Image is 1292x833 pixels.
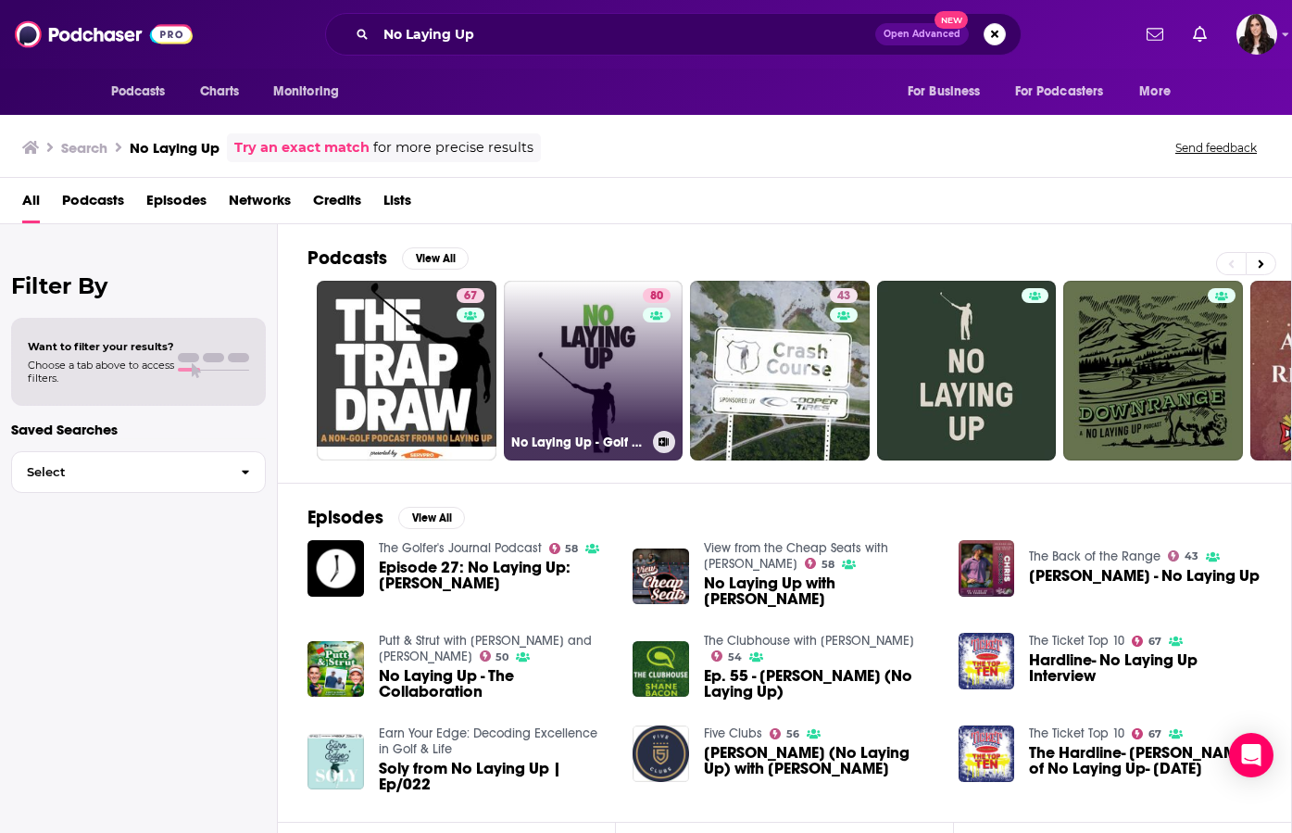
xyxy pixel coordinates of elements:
img: User Profile [1236,14,1277,55]
span: Podcasts [111,79,166,105]
h3: Search [61,139,107,157]
h3: No Laying Up - Golf Podcast [511,435,646,450]
a: 56 [770,728,799,739]
span: Choose a tab above to access filters. [28,359,174,385]
a: Five Clubs [704,726,762,741]
span: No Laying Up with [PERSON_NAME] [704,575,936,607]
button: open menu [1126,74,1194,109]
a: Episodes [146,185,207,223]
span: The Hardline- [PERSON_NAME] of No Laying Up- [DATE] [1029,745,1261,776]
span: 43 [837,287,850,306]
h2: Filter By [11,272,266,299]
span: Soly from No Laying Up | Ep/022 [379,761,611,792]
a: Try an exact match [234,137,370,158]
img: The Hardline- Tron Carter of No Laying Up- 7.14.22 [959,726,1015,782]
span: Select [12,466,226,478]
a: View from the Cheap Seats with the Sklar Brothers [704,540,888,572]
button: View All [402,247,469,270]
span: Logged in as RebeccaShapiro [1236,14,1277,55]
span: For Business [908,79,981,105]
button: open menu [1003,74,1131,109]
img: Chris Solomon - No Laying Up [959,540,1015,597]
span: Episode 27: No Laying Up: [PERSON_NAME] [379,560,611,591]
a: Earn Your Edge: Decoding Excellence in Golf & Life [379,726,597,757]
img: No Laying Up - The Collaboration [307,641,364,698]
a: 50 [480,650,509,662]
img: No Laying Up with Tron Carter [633,549,689,605]
a: The Back of the Range [1029,549,1160,564]
a: Hardline- No Laying Up Interview [1029,652,1261,684]
a: PodcastsView All [307,246,469,270]
a: 54 [711,650,742,662]
a: Episode 27: No Laying Up: Chris Solomon [307,540,364,597]
a: 67 [457,288,484,303]
a: Chris Solomon (No Laying Up) with Gary Williams [704,745,936,776]
a: The Clubhouse with Shane Bacon [704,633,914,649]
span: For Podcasters [1015,79,1104,105]
a: Lists [383,185,411,223]
img: Podchaser - Follow, Share and Rate Podcasts [15,17,193,52]
a: No Laying Up with Tron Carter [704,575,936,607]
a: The Ticket Top 10 [1029,633,1124,649]
span: Ep. 55 - [PERSON_NAME] (No Laying Up) [704,668,936,700]
a: The Ticket Top 10 [1029,726,1124,741]
span: 54 [728,653,742,662]
input: Search podcasts, credits, & more... [376,19,875,49]
p: Saved Searches [11,421,266,438]
img: Ep. 55 - Tron Carter (No Laying Up) [633,641,689,698]
img: Chris Solomon (No Laying Up) with Gary Williams [633,726,689,782]
span: 56 [786,730,799,738]
h2: Episodes [307,506,383,529]
div: Search podcasts, credits, & more... [325,13,1022,56]
a: Show notifications dropdown [1185,19,1214,50]
a: 67 [1132,728,1161,739]
button: Select [11,451,266,493]
span: 58 [565,545,578,553]
a: The Hardline- Tron Carter of No Laying Up- 7.14.22 [1029,745,1261,776]
a: EpisodesView All [307,506,465,529]
a: 58 [549,543,579,554]
a: Episode 27: No Laying Up: Chris Solomon [379,560,611,591]
span: Charts [200,79,240,105]
a: The Golfer's Journal Podcast [379,540,542,556]
img: Hardline- No Laying Up Interview [959,633,1015,689]
img: Soly from No Laying Up | Ep/022 [307,734,364,790]
h3: No Laying Up [130,139,220,157]
span: for more precise results [373,137,533,158]
a: Credits [313,185,361,223]
a: 43 [690,281,870,461]
a: 58 [805,558,834,569]
a: 67 [317,281,496,461]
a: Chris Solomon - No Laying Up [1029,568,1260,584]
button: open menu [895,74,1004,109]
a: No Laying Up - The Collaboration [379,668,611,700]
div: Open Intercom Messenger [1229,733,1273,777]
span: Want to filter your results? [28,340,174,353]
a: 80 [643,288,671,303]
span: 67 [1148,730,1161,738]
a: All [22,185,40,223]
a: Networks [229,185,291,223]
button: open menu [98,74,190,109]
span: Monitoring [273,79,339,105]
a: Charts [188,74,251,109]
span: New [935,11,968,29]
a: 80No Laying Up - Golf Podcast [504,281,684,461]
span: [PERSON_NAME] - No Laying Up [1029,568,1260,584]
span: More [1139,79,1171,105]
a: Putt & Strut with Anton Du Beke and Sarah Stirk [379,633,592,664]
a: 67 [1132,636,1161,647]
span: 67 [1148,637,1161,646]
